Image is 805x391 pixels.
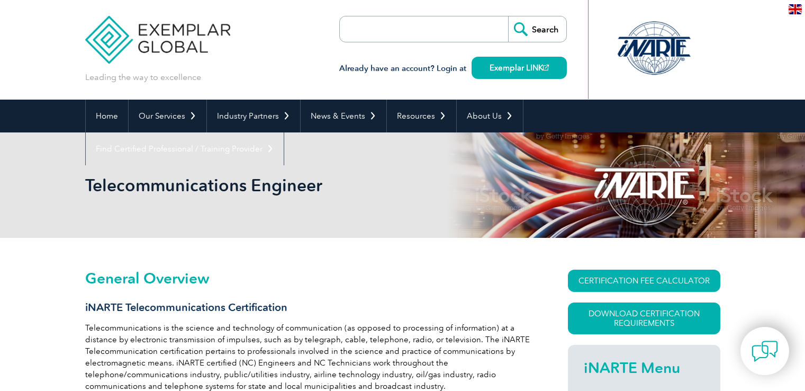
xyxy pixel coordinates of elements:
h3: iNARTE Telecommunications Certification [85,301,530,314]
a: Our Services [129,100,206,132]
a: News & Events [301,100,386,132]
a: Find Certified Professional / Training Provider [86,132,284,165]
h3: Already have an account? Login at [339,62,567,75]
a: Exemplar LINK [472,57,567,79]
img: open_square.png [543,65,549,70]
a: Industry Partners [207,100,300,132]
img: en [789,4,802,14]
h2: General Overview [85,270,530,287]
p: Leading the way to excellence [85,72,201,83]
a: Home [86,100,128,132]
h1: Telecommunications Engineer [85,175,492,196]
img: contact-chat.png [752,338,778,365]
h2: iNARTE Menu [584,359,704,376]
a: Resources [387,100,456,132]
a: Download Certification Requirements [568,303,720,334]
a: CERTIFICATION FEE CALCULATOR [568,270,720,292]
a: About Us [457,100,523,132]
input: Search [508,16,566,42]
